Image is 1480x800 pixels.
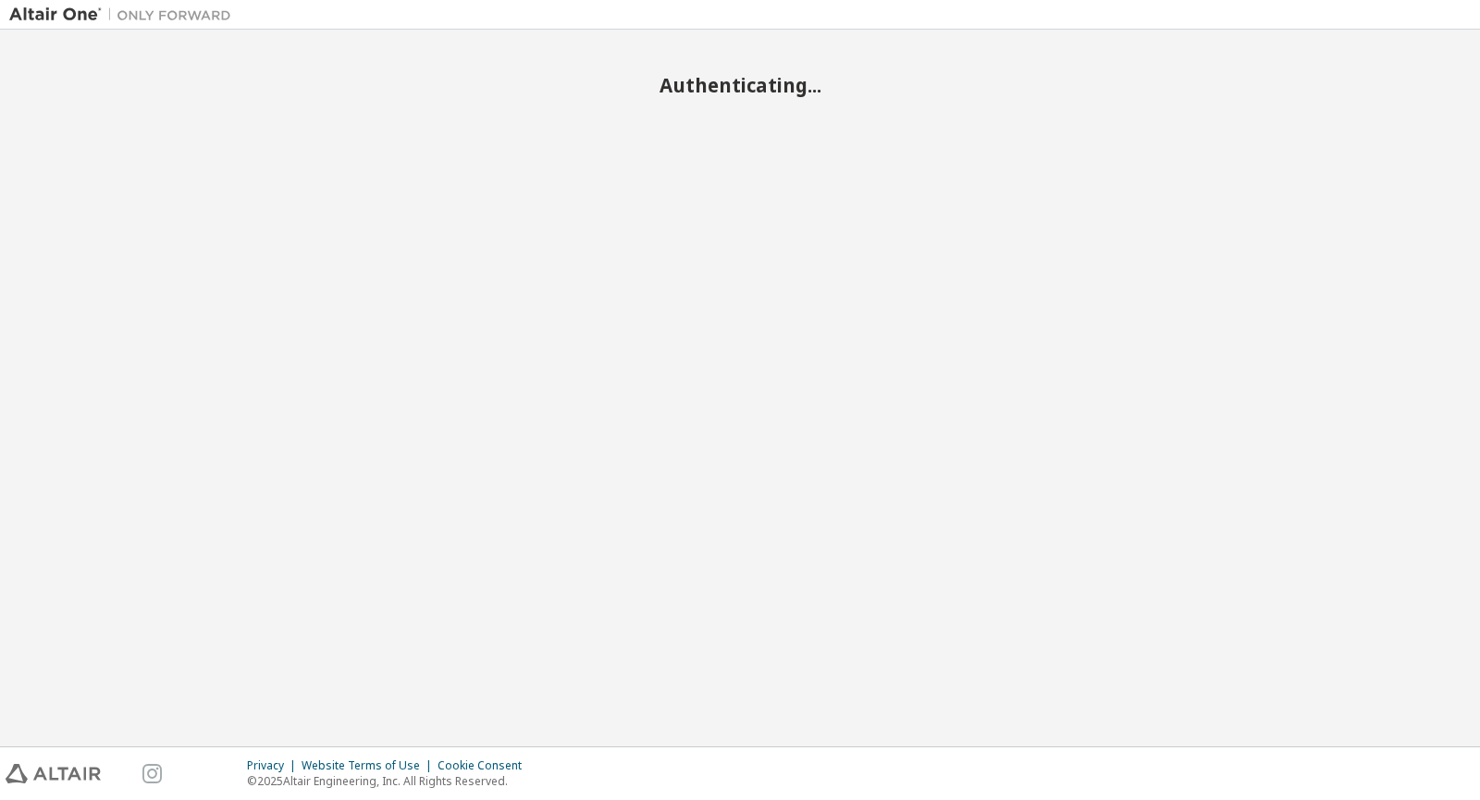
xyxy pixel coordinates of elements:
img: Altair One [9,6,240,24]
div: Website Terms of Use [302,758,438,773]
div: Cookie Consent [438,758,533,773]
p: © 2025 Altair Engineering, Inc. All Rights Reserved. [247,773,533,789]
img: altair_logo.svg [6,764,101,783]
h2: Authenticating... [9,73,1471,97]
img: instagram.svg [142,764,162,783]
div: Privacy [247,758,302,773]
